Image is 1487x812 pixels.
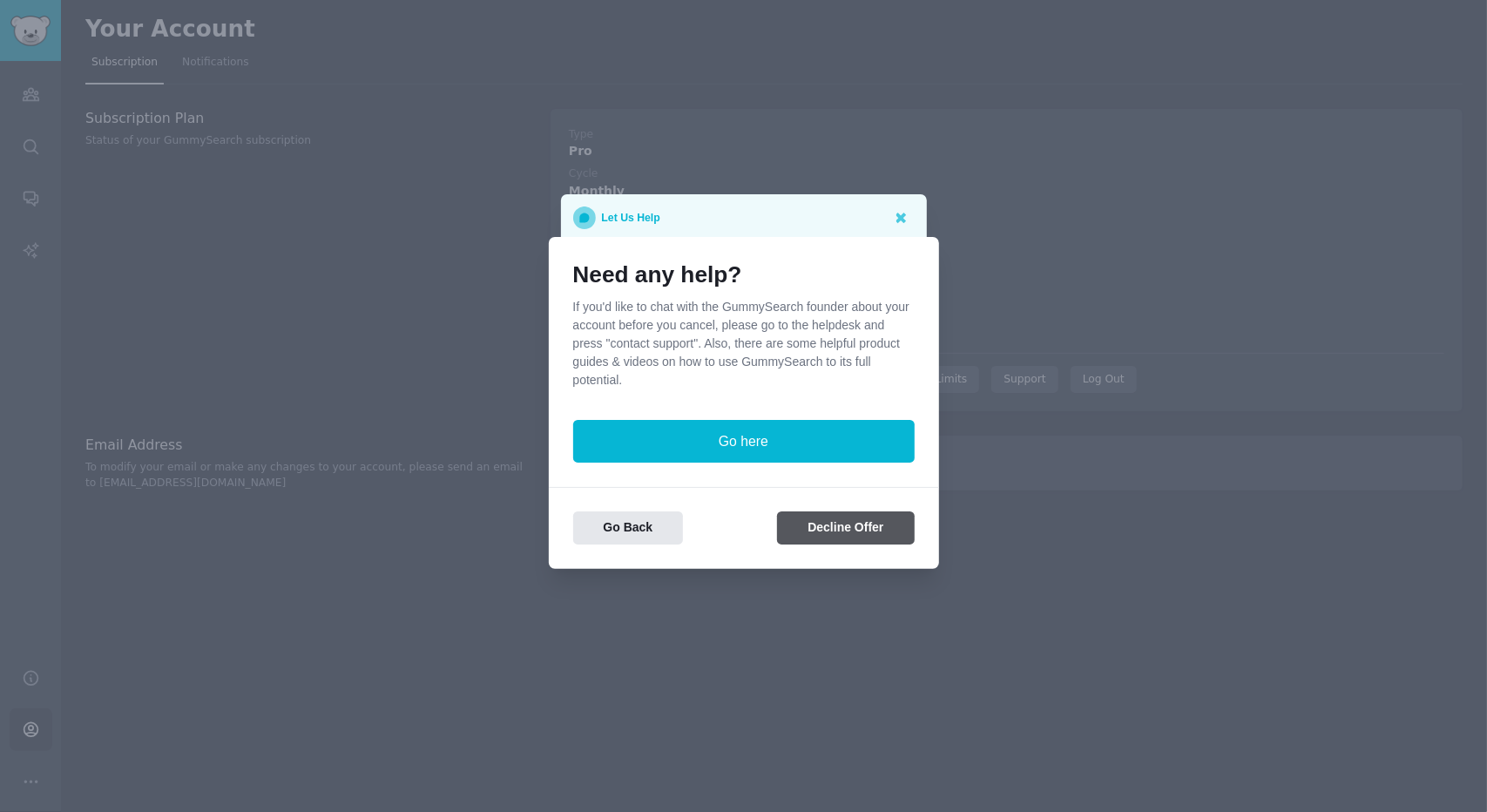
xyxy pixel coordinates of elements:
[573,261,915,289] h1: Need any help?
[777,511,914,545] button: Decline Offer
[602,206,660,229] p: Let Us Help
[573,420,915,463] button: Go here
[573,298,915,389] p: If you'd like to chat with the GummySearch founder about your account before you cancel, please g...
[573,511,684,545] button: Go Back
